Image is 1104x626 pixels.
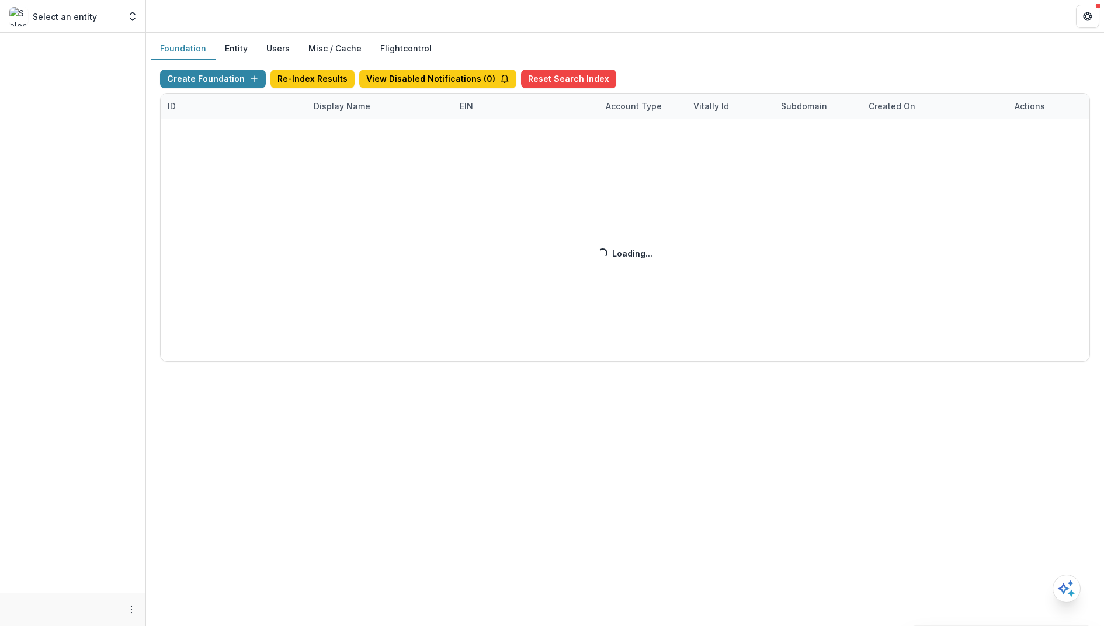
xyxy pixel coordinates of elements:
button: Open entity switcher [124,5,141,28]
a: Flightcontrol [380,42,432,54]
button: Get Help [1076,5,1099,28]
button: Users [257,37,299,60]
button: Foundation [151,37,216,60]
button: More [124,603,138,617]
img: Select an entity [9,7,28,26]
p: Select an entity [33,11,97,23]
button: Misc / Cache [299,37,371,60]
button: Entity [216,37,257,60]
button: Open AI Assistant [1053,575,1081,603]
